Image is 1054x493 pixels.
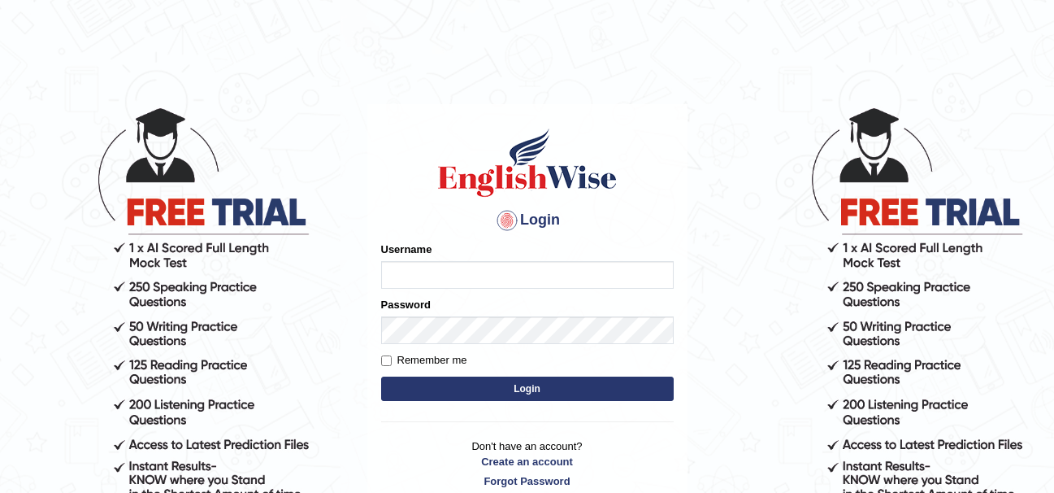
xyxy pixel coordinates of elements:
input: Remember me [381,356,392,366]
h4: Login [381,207,674,233]
a: Create an account [381,454,674,469]
label: Password [381,297,431,312]
p: Don't have an account? [381,438,674,489]
img: Logo of English Wise sign in for intelligent practice with AI [435,126,620,199]
button: Login [381,377,674,401]
label: Remember me [381,352,467,369]
label: Username [381,242,432,257]
a: Forgot Password [381,473,674,489]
